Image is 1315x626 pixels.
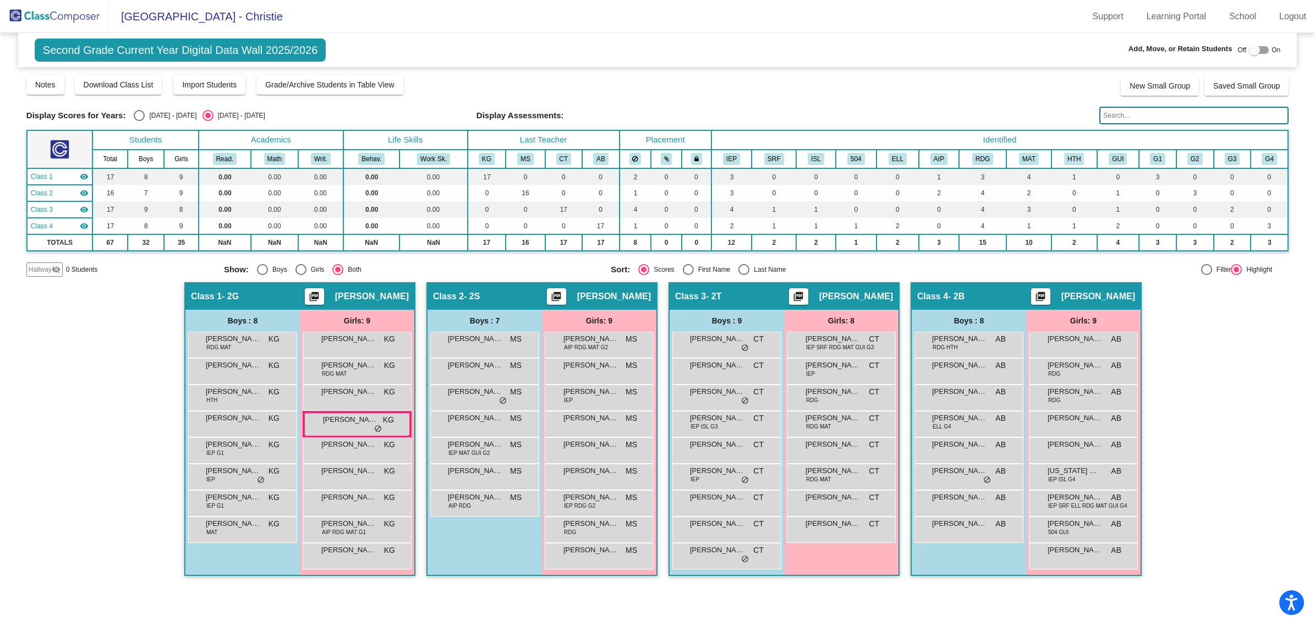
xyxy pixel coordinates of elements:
td: 0 [682,168,711,185]
button: HTH [1064,153,1084,165]
button: G1 [1150,153,1165,165]
span: AB [1111,333,1121,345]
td: 0 [876,185,919,201]
td: 0 [1097,168,1139,185]
th: Guidance Interventions Including 3:3 [1097,150,1139,168]
mat-icon: picture_as_pdf [1034,291,1047,306]
td: 9 [164,168,199,185]
th: Group 1 [1139,150,1176,168]
td: 0 [651,201,682,218]
span: Saved Small Group [1213,81,1280,90]
td: 3 [1251,218,1288,234]
mat-radio-group: Select an option [134,110,265,121]
span: RDG MAT [206,343,231,352]
td: 9 [128,201,164,218]
span: Class 1 [31,172,53,182]
span: Class 2 [31,188,53,198]
div: Boys : 9 [670,310,784,332]
span: [PERSON_NAME] [335,291,409,302]
td: 0 [468,185,506,201]
button: Import Students [173,75,245,95]
mat-icon: picture_as_pdf [550,291,563,306]
span: KG [384,333,395,345]
td: 0 [582,185,620,201]
a: Learning Portal [1138,8,1215,25]
td: 0 [682,234,711,251]
td: 17 [92,218,128,234]
th: Ann Barnard [582,150,620,168]
span: - 2S [464,291,480,302]
button: MS [517,153,534,165]
span: [PERSON_NAME] [1048,333,1103,344]
div: Boys : 8 [185,310,300,332]
td: 0.00 [298,168,343,185]
td: NaN [399,234,467,251]
button: Math [264,153,285,165]
button: Print Students Details [1031,288,1050,305]
th: Placement [620,130,711,150]
td: 0 [468,201,506,218]
span: Class 4 [917,291,948,302]
td: 0 [468,218,506,234]
td: 0 [1251,201,1288,218]
td: 0 [836,168,877,185]
button: New Small Group [1121,76,1199,96]
button: RDG [972,153,993,165]
mat-icon: visibility [80,189,89,197]
td: 0 [796,185,835,201]
td: 1 [836,234,877,251]
td: 1 [1097,185,1139,201]
td: 1 [836,218,877,234]
td: 0 [752,185,796,201]
span: [PERSON_NAME] [448,333,503,344]
span: Display Assessments: [476,111,564,120]
th: Keep with teacher [682,150,711,168]
span: [PERSON_NAME] [806,333,861,344]
td: 0 [1251,168,1288,185]
td: 0.00 [251,218,298,234]
div: Girls: 9 [1026,310,1141,332]
td: 0.00 [399,218,467,234]
td: 0 [582,201,620,218]
td: 4 [620,201,651,218]
td: 0 [1251,185,1288,201]
td: 0.00 [199,185,251,201]
td: 0.00 [251,168,298,185]
span: Class 3 [31,205,53,215]
button: Behav. [358,153,385,165]
div: Last Name [749,265,786,274]
span: [PERSON_NAME] [563,333,618,344]
td: 0.00 [399,185,467,201]
td: 0 [1051,185,1097,201]
button: Print Students Details [547,288,566,305]
span: Notes [35,80,56,89]
span: - 2B [948,291,965,302]
span: Class 2 [433,291,464,302]
td: 0 [506,201,545,218]
td: 0.00 [199,201,251,218]
button: SRF [764,153,784,165]
td: 16 [506,185,545,201]
button: Saved Small Group [1204,76,1289,96]
span: AIP RDG MAT G2 [564,343,608,352]
span: IEP SRF RDG MAT GUI G3 [806,343,874,352]
mat-icon: visibility [80,222,89,230]
th: Reading Intervention [959,150,1006,168]
th: Health concerns, please inquire with teacher and nurse [1051,150,1097,168]
td: 0 [752,168,796,185]
td: 0 [1176,218,1214,234]
td: 0 [1176,201,1214,218]
td: 0 [651,218,682,234]
div: Scores [649,265,674,274]
button: G4 [1262,153,1277,165]
span: On [1272,45,1280,55]
th: Math Intervention [1006,150,1051,168]
td: 8 [128,218,164,234]
th: Boys [128,150,164,168]
button: Read. [213,153,237,165]
td: 3 [711,185,752,201]
td: 2 [711,218,752,234]
td: 0 [1214,168,1251,185]
button: G2 [1187,153,1203,165]
span: [PERSON_NAME] [819,291,893,302]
